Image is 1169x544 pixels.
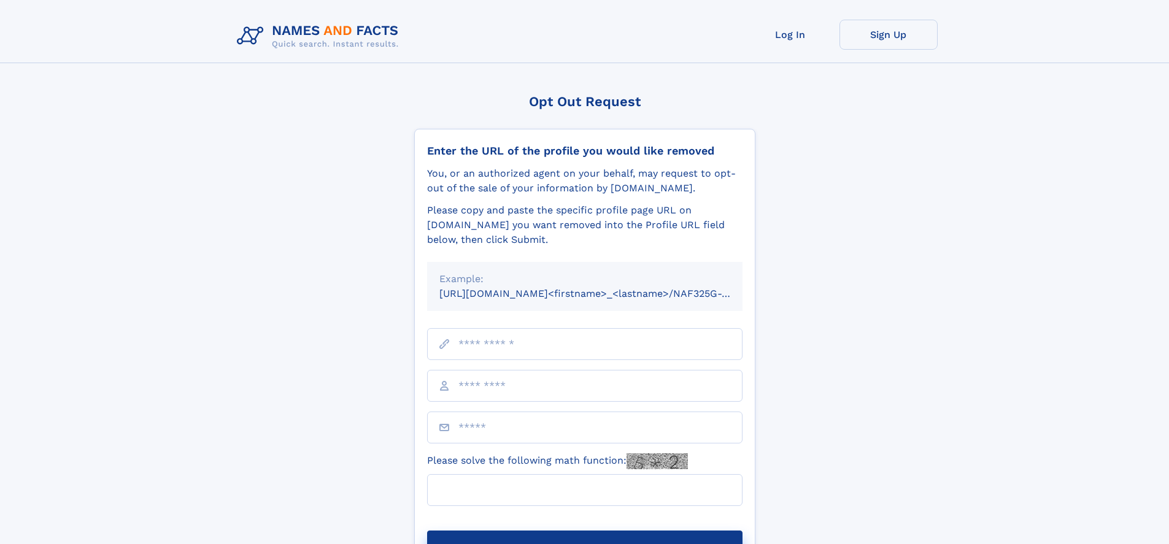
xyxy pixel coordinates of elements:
[839,20,938,50] a: Sign Up
[414,94,755,109] div: Opt Out Request
[439,288,766,299] small: [URL][DOMAIN_NAME]<firstname>_<lastname>/NAF325G-xxxxxxxx
[741,20,839,50] a: Log In
[232,20,409,53] img: Logo Names and Facts
[439,272,730,286] div: Example:
[427,144,743,158] div: Enter the URL of the profile you would like removed
[427,453,688,469] label: Please solve the following math function:
[427,166,743,196] div: You, or an authorized agent on your behalf, may request to opt-out of the sale of your informatio...
[427,203,743,247] div: Please copy and paste the specific profile page URL on [DOMAIN_NAME] you want removed into the Pr...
